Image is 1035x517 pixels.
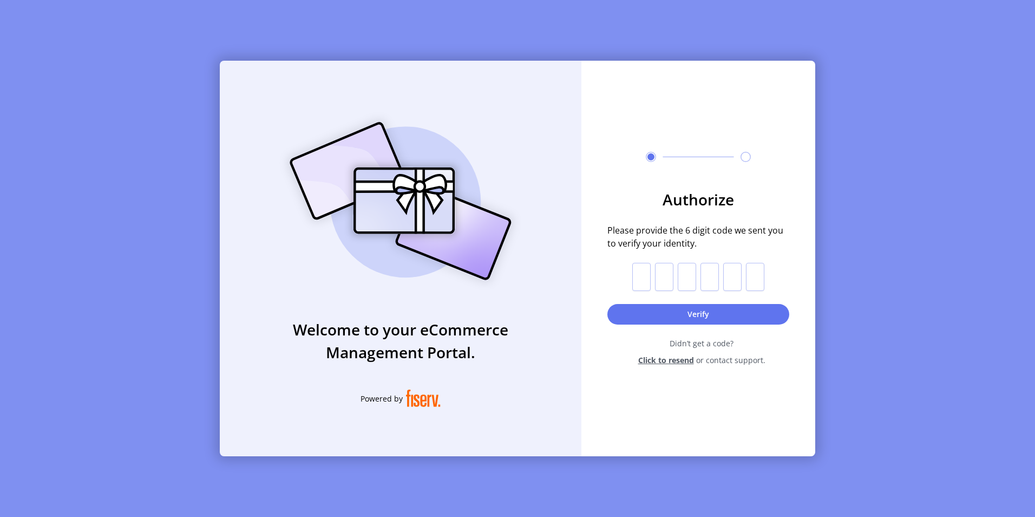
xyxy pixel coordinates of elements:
span: Powered by [361,393,403,404]
span: or contact support. [696,354,765,366]
img: card_Illustration.svg [273,110,528,292]
h3: Welcome to your eCommerce Management Portal. [220,318,581,364]
span: Please provide the 6 digit code we sent you to verify your identity. [607,224,789,250]
span: Didn’t get a code? [614,338,789,349]
button: Verify [607,304,789,325]
span: Click to resend [638,354,694,366]
h3: Authorize [607,188,789,211]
